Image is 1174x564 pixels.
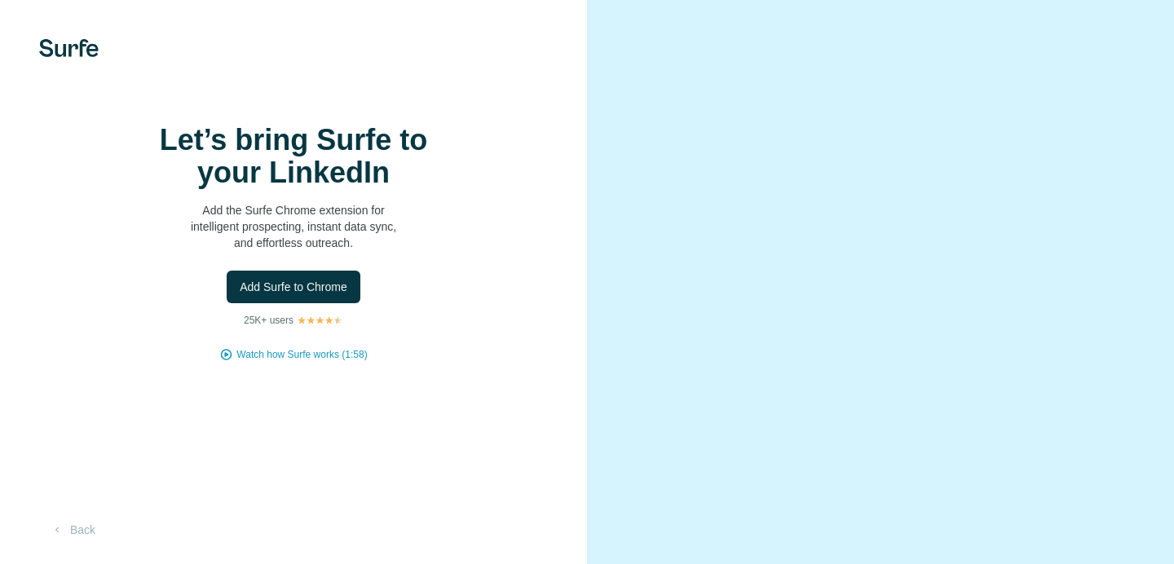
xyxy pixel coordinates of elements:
button: Add Surfe to Chrome [227,271,360,303]
p: 25K+ users [244,313,293,328]
button: Watch how Surfe works (1:58) [236,347,367,362]
img: Surfe's logo [39,39,99,57]
button: Back [39,515,107,544]
span: Add Surfe to Chrome [240,279,347,295]
h1: Let’s bring Surfe to your LinkedIn [130,124,457,189]
img: Rating Stars [297,315,343,325]
p: Add the Surfe Chrome extension for intelligent prospecting, instant data sync, and effortless out... [130,202,457,251]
